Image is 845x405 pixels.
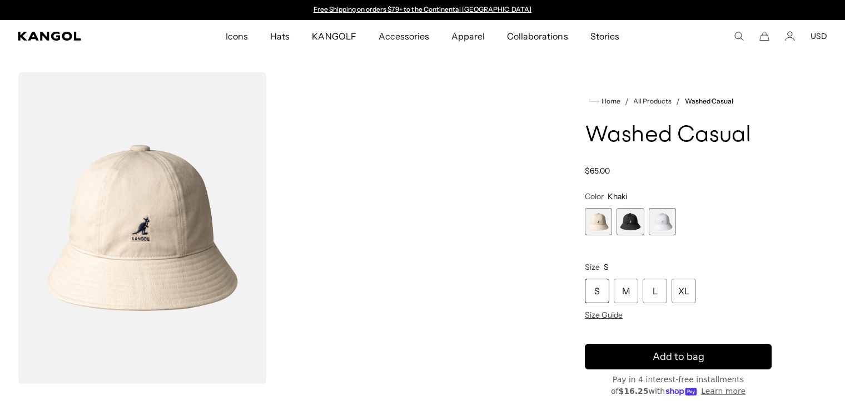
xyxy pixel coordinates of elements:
a: Washed Casual [685,97,733,105]
div: 1 of 3 [585,208,612,235]
a: Hats [259,20,301,52]
div: 1 of 2 [308,6,537,14]
nav: breadcrumbs [585,95,772,108]
span: Size [585,262,600,272]
li: / [672,95,680,108]
span: Icons [226,20,248,52]
a: Icons [215,20,259,52]
span: Hats [270,20,290,52]
a: Kangol [18,32,149,41]
span: Khaki [608,191,627,201]
label: White [649,208,676,235]
div: XL [672,279,696,303]
span: $65.00 [585,166,610,176]
span: Stories [590,20,619,52]
img: color-khaki [18,72,267,384]
span: KANGOLF [312,20,356,52]
h1: Washed Casual [585,124,772,148]
button: USD [811,31,827,41]
span: Collaborations [507,20,568,52]
product-gallery: Gallery Viewer [18,72,520,384]
a: Accessories [367,20,440,52]
a: Stories [579,20,630,52]
label: Khaki [585,208,612,235]
button: Cart [759,31,769,41]
span: Add to bag [653,349,704,364]
span: Home [599,97,620,105]
a: Collaborations [496,20,579,52]
a: Free Shipping on orders $79+ to the Continental [GEOGRAPHIC_DATA] [314,5,532,13]
button: Add to bag [585,344,772,369]
span: Apparel [451,20,485,52]
a: Account [785,31,795,41]
div: L [643,279,667,303]
span: S [604,262,609,272]
div: 2 of 3 [617,208,644,235]
label: Black [617,208,644,235]
a: KANGOLF [301,20,367,52]
span: Accessories [379,20,429,52]
div: M [614,279,638,303]
a: Home [589,96,620,106]
div: Announcement [308,6,537,14]
a: All Products [633,97,672,105]
div: 3 of 3 [649,208,676,235]
summary: Search here [734,31,744,41]
li: / [620,95,629,108]
span: Size Guide [585,310,623,320]
span: Color [585,191,604,201]
slideshow-component: Announcement bar [308,6,537,14]
a: Apparel [440,20,496,52]
div: S [585,279,609,303]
